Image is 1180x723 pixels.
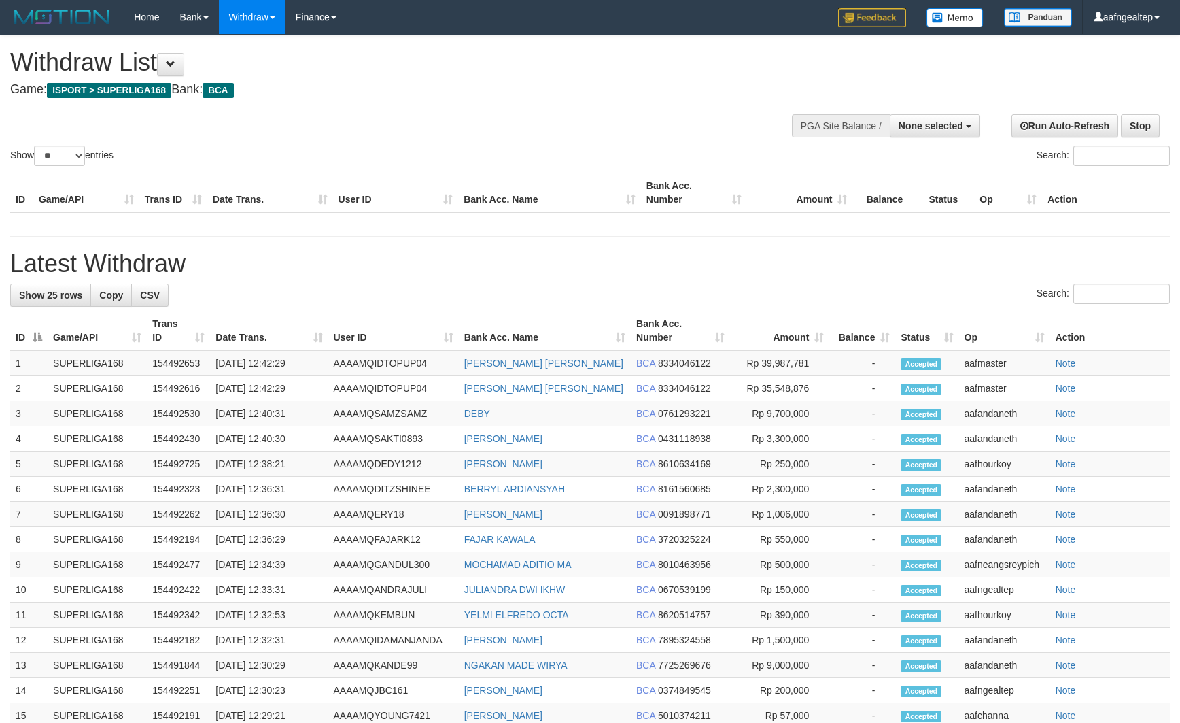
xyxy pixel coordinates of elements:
[658,609,711,620] span: Copy 8620514757 to clipboard
[147,628,210,653] td: 154492182
[48,577,147,603] td: SUPERLIGA168
[636,710,655,721] span: BCA
[48,312,147,350] th: Game/API: activate to sort column ascending
[658,685,711,696] span: Copy 0374849545 to clipboard
[658,710,711,721] span: Copy 5010374211 to clipboard
[328,502,459,527] td: AAAAMQERY18
[210,628,328,653] td: [DATE] 12:32:31
[747,173,853,212] th: Amount
[730,603,829,628] td: Rp 390,000
[90,284,132,307] a: Copy
[48,678,147,703] td: SUPERLIGA168
[829,552,895,577] td: -
[636,584,655,595] span: BCA
[210,502,328,527] td: [DATE] 12:36:30
[147,350,210,376] td: 154492653
[10,376,48,401] td: 2
[464,534,536,545] a: FAJAR KAWALA
[636,534,655,545] span: BCA
[829,577,895,603] td: -
[899,120,963,131] span: None selected
[328,552,459,577] td: AAAAMQGANDUL300
[1056,685,1076,696] a: Note
[730,502,829,527] td: Rp 1,006,000
[829,653,895,678] td: -
[901,459,941,471] span: Accepted
[838,8,906,27] img: Feedback.jpg
[10,49,773,76] h1: Withdraw List
[10,7,114,27] img: MOTION_logo.png
[210,401,328,426] td: [DATE] 12:40:31
[210,477,328,502] td: [DATE] 12:36:31
[464,408,490,419] a: DEBY
[1073,146,1170,166] input: Search:
[10,83,773,97] h4: Game: Bank:
[658,408,711,419] span: Copy 0761293221 to clipboard
[1056,534,1076,545] a: Note
[636,660,655,671] span: BCA
[147,401,210,426] td: 154492530
[464,710,542,721] a: [PERSON_NAME]
[1011,114,1118,137] a: Run Auto-Refresh
[210,426,328,452] td: [DATE] 12:40:30
[901,560,941,571] span: Accepted
[210,552,328,577] td: [DATE] 12:34:39
[829,628,895,653] td: -
[636,358,655,369] span: BCA
[636,559,655,570] span: BCA
[1121,114,1160,137] a: Stop
[1056,358,1076,369] a: Note
[140,290,160,301] span: CSV
[147,653,210,678] td: 154491844
[658,484,711,494] span: Copy 8161560685 to clipboard
[328,350,459,376] td: AAAAMQIDTOPUP04
[658,509,711,520] span: Copy 0091898771 to clipboard
[636,433,655,444] span: BCA
[901,409,941,420] span: Accepted
[658,635,711,645] span: Copy 7895324558 to clipboard
[901,711,941,722] span: Accepted
[10,146,114,166] label: Show entries
[730,452,829,477] td: Rp 250,000
[1056,559,1076,570] a: Note
[1056,458,1076,469] a: Note
[829,401,895,426] td: -
[901,384,941,395] span: Accepted
[901,585,941,596] span: Accepted
[48,603,147,628] td: SUPERLIGA168
[210,376,328,401] td: [DATE] 12:42:29
[959,312,1050,350] th: Op: activate to sort column ascending
[147,477,210,502] td: 154492323
[210,577,328,603] td: [DATE] 12:33:31
[658,383,711,394] span: Copy 8334046122 to clipboard
[33,173,139,212] th: Game/API
[730,653,829,678] td: Rp 9,000,000
[974,173,1042,212] th: Op
[328,577,459,603] td: AAAAMQANDRAJULI
[658,458,711,469] span: Copy 8610634169 to clipboard
[328,376,459,401] td: AAAAMQIDTOPUP04
[636,509,655,520] span: BCA
[147,577,210,603] td: 154492422
[210,452,328,477] td: [DATE] 12:38:21
[658,660,711,671] span: Copy 7725269676 to clipboard
[48,527,147,552] td: SUPERLIGA168
[464,383,623,394] a: [PERSON_NAME] [PERSON_NAME]
[10,312,48,350] th: ID: activate to sort column descending
[959,502,1050,527] td: aafandaneth
[458,173,641,212] th: Bank Acc. Name
[328,401,459,426] td: AAAAMQSAMZSAMZ
[1056,584,1076,595] a: Note
[959,577,1050,603] td: aafngealtep
[631,312,730,350] th: Bank Acc. Number: activate to sort column ascending
[636,383,655,394] span: BCA
[10,477,48,502] td: 6
[210,678,328,703] td: [DATE] 12:30:23
[730,577,829,603] td: Rp 150,000
[131,284,169,307] a: CSV
[730,477,829,502] td: Rp 2,300,000
[829,477,895,502] td: -
[852,173,923,212] th: Balance
[1004,8,1072,27] img: panduan.png
[464,509,542,520] a: [PERSON_NAME]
